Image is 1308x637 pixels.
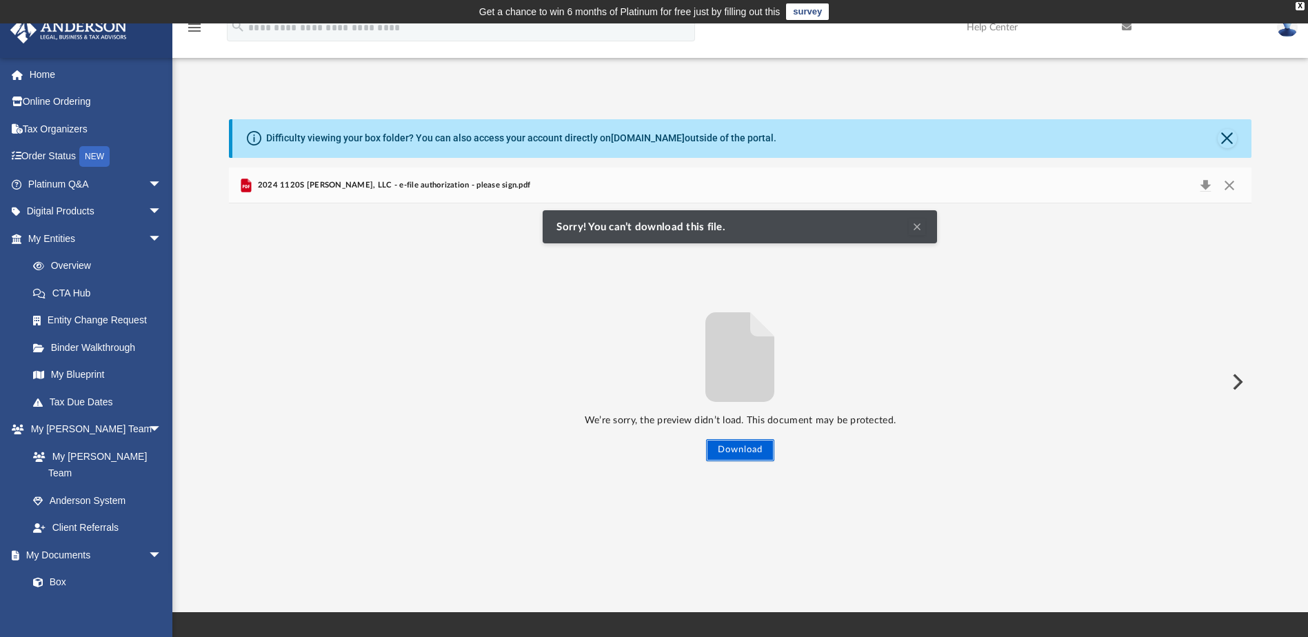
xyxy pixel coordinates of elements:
button: Download [1193,176,1218,195]
a: Tax Organizers [10,115,183,143]
a: Tax Due Dates [19,388,183,416]
div: Preview [229,168,1251,560]
a: [DOMAIN_NAME] [611,132,685,143]
a: CTA Hub [19,279,183,307]
a: My Documentsarrow_drop_down [10,541,176,569]
a: Order StatusNEW [10,143,183,171]
i: menu [186,19,203,36]
a: My [PERSON_NAME] Teamarrow_drop_down [10,416,176,443]
span: arrow_drop_down [148,170,176,199]
p: We’re sorry, the preview didn’t load. This document may be protected. [229,412,1251,429]
a: Online Ordering [10,88,183,116]
button: Close [1217,176,1242,195]
a: survey [786,3,829,20]
a: Anderson System [19,487,176,514]
i: search [230,19,245,34]
div: Difficulty viewing your box folder? You can also access your account directly on outside of the p... [266,131,776,145]
button: Next File [1221,363,1251,401]
a: Binder Walkthrough [19,334,183,361]
a: Entity Change Request [19,307,183,334]
a: Digital Productsarrow_drop_down [10,198,183,225]
a: menu [186,26,203,36]
span: arrow_drop_down [148,541,176,569]
a: Box [19,569,169,596]
button: Close [1218,129,1237,148]
a: Overview [19,252,183,280]
div: Get a chance to win 6 months of Platinum for free just by filling out this [479,3,781,20]
span: arrow_drop_down [148,198,176,226]
span: 2024 1120S [PERSON_NAME], LLC - e-file authorization - please sign.pdf [254,179,530,192]
a: Platinum Q&Aarrow_drop_down [10,170,183,198]
span: arrow_drop_down [148,416,176,444]
div: File preview [229,203,1251,559]
a: Client Referrals [19,514,176,542]
div: NEW [79,146,110,167]
div: close [1296,2,1305,10]
span: arrow_drop_down [148,225,176,253]
button: Clear Notification [909,219,925,235]
img: User Pic [1277,17,1298,37]
a: Home [10,61,183,88]
span: Sorry! You can’t download this file. [556,221,732,234]
button: Download [706,439,774,461]
a: My [PERSON_NAME] Team [19,443,169,487]
img: Anderson Advisors Platinum Portal [6,17,131,43]
a: My Entitiesarrow_drop_down [10,225,183,252]
a: My Blueprint [19,361,176,389]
